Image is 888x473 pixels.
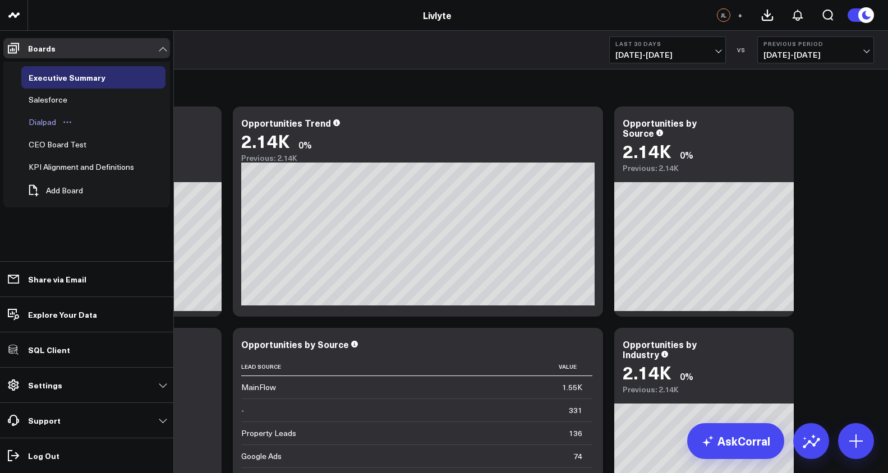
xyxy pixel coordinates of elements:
[26,115,59,129] div: Dialpad
[241,117,331,129] div: Opportunities Trend
[423,9,452,21] a: Livlyte
[241,382,276,393] div: MainFlow
[3,446,170,466] a: Log Out
[353,358,592,376] th: Value
[687,423,784,459] a: AskCorral
[680,370,693,382] div: 0%
[623,141,671,161] div: 2.14K
[680,149,693,161] div: 0%
[26,160,137,174] div: KPI Alignment and Definitions
[569,428,582,439] div: 136
[241,428,296,439] div: Property Leads
[731,47,752,53] div: VS
[28,345,70,354] p: SQL Client
[763,50,868,59] span: [DATE] - [DATE]
[241,358,353,376] th: Lead Source
[615,50,720,59] span: [DATE] - [DATE]
[573,451,582,462] div: 74
[241,338,349,350] div: Opportunities by Source
[28,44,56,53] p: Boards
[21,156,158,178] a: KPI Alignment and DefinitionsOpen board menu
[623,117,697,139] div: Opportunities by Source
[562,382,582,393] div: 1.55K
[615,40,720,47] b: Last 30 Days
[28,310,97,319] p: Explore Your Data
[21,111,80,133] a: DialpadOpen board menu
[763,40,868,47] b: Previous Period
[733,8,747,22] button: +
[241,154,595,163] div: Previous: 2.14K
[26,93,70,106] div: Salesforce
[59,118,76,127] button: Open board menu
[28,451,59,460] p: Log Out
[28,416,61,425] p: Support
[717,8,730,22] div: JL
[609,36,726,63] button: Last 30 Days[DATE]-[DATE]
[21,178,89,203] button: Add Board
[623,338,697,360] div: Opportunities by Industry
[26,71,108,84] div: Executive Summary
[738,11,743,19] span: +
[21,66,130,89] a: Executive SummaryOpen board menu
[28,275,86,284] p: Share via Email
[21,133,111,156] a: CEO Board TestOpen board menu
[3,340,170,360] a: SQL Client
[241,405,244,416] div: -
[46,186,83,195] span: Add Board
[241,131,290,151] div: 2.14K
[298,138,312,151] div: 0%
[26,138,89,151] div: CEO Board Test
[569,405,582,416] div: 331
[623,385,785,394] div: Previous: 2.14K
[757,36,874,63] button: Previous Period[DATE]-[DATE]
[21,89,91,111] a: SalesforceOpen board menu
[623,164,785,173] div: Previous: 2.14K
[623,362,671,382] div: 2.14K
[241,451,282,462] div: Google Ads
[28,381,62,389] p: Settings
